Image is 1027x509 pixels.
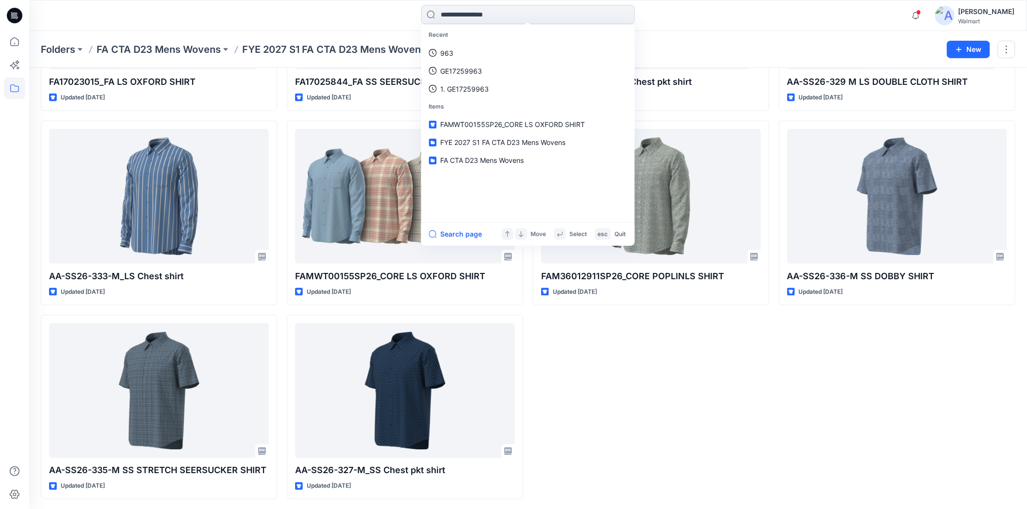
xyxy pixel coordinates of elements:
p: Updated [DATE] [799,93,843,103]
a: FA CTA D23 Mens Wovens [97,43,221,56]
p: Quit [615,229,626,239]
p: AA-SS26-329 M LS DOUBLE CLOTH SHIRT [787,75,1007,89]
p: FAM36012911SP26_CORE POPLINLS SHIRT [541,270,761,283]
a: Folders [41,43,75,56]
p: Recent [423,26,633,44]
a: FYE 2027 S1 FA CTA D23 Mens Wovens [423,133,633,151]
p: AA-SS26-335-M SS STRETCH SEERSUCKER SHIRT [49,464,269,477]
img: avatar [935,6,955,25]
p: FYE 2027 S1 FA CTA D23 Mens Wovens [242,43,426,56]
p: Move [531,229,547,239]
p: AA-SS26-333-M_LS Chest shirt [49,270,269,283]
p: FA17023015_FA LS OXFORD SHIRT [49,75,269,89]
p: FAMWT00155SP26_CORE LS OXFORD SHIRT [295,270,515,283]
a: AA-SS26-333-M_LS Chest shirt [49,129,269,264]
a: FAMWT00155SP26_CORE LS OXFORD SHIRT [423,115,633,133]
span: FA CTA D23 Mens Wovens [441,156,524,164]
p: FA17025844_FA SS SEERSUCKER SHIRT [295,75,515,89]
a: 1. GE17259963 [423,80,633,98]
div: [PERSON_NAME] [959,6,1015,17]
a: AA-SS26-335-M SS STRETCH SEERSUCKER SHIRT [49,323,269,458]
button: New [947,41,990,58]
div: Walmart [959,17,1015,25]
p: AA-SS26-328-M_LS Chest pkt shirt [541,75,761,89]
p: Updated [DATE] [307,481,351,492]
span: FAMWT00155SP26_CORE LS OXFORD SHIRT [441,120,585,128]
a: GE17259963 [423,62,633,80]
p: Updated [DATE] [61,93,105,103]
p: Select [570,229,587,239]
p: Updated [DATE] [799,287,843,297]
p: Updated [DATE] [553,287,597,297]
a: FAMWT00155SP26_CORE LS OXFORD SHIRT [295,129,515,264]
a: FAM36012911SP26_CORE POPLINLS SHIRT [541,129,761,264]
a: 963 [423,44,633,62]
p: esc [598,229,608,239]
p: AA-SS26-336-M SS DOBBY SHIRT [787,270,1007,283]
p: GE17259963 [441,66,482,76]
p: Updated [DATE] [61,287,105,297]
p: Items [423,98,633,116]
span: FYE 2027 S1 FA CTA D23 Mens Wovens [441,138,566,146]
a: AA-SS26-327-M_SS Chest pkt shirt [295,323,515,458]
p: 963 [441,48,454,58]
p: Updated [DATE] [307,287,351,297]
button: Search page [429,228,482,240]
p: AA-SS26-327-M_SS Chest pkt shirt [295,464,515,477]
p: Updated [DATE] [61,481,105,492]
p: 1. GE17259963 [441,84,489,94]
p: Updated [DATE] [307,93,351,103]
a: FA CTA D23 Mens Wovens [423,151,633,169]
a: AA-SS26-336-M SS DOBBY SHIRT [787,129,1007,264]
